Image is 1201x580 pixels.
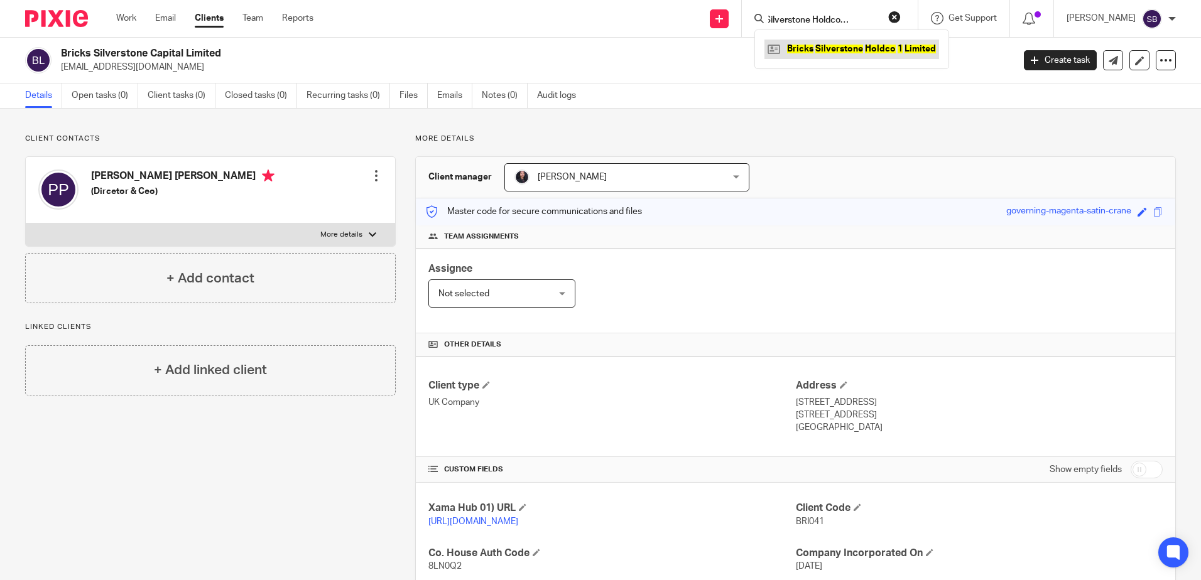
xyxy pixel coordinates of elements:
[428,264,472,274] span: Assignee
[320,230,362,240] p: More details
[154,360,267,380] h4: + Add linked client
[444,340,501,350] span: Other details
[767,15,880,26] input: Search
[116,12,136,24] a: Work
[399,83,428,108] a: Files
[428,465,795,475] h4: CUSTOM FIELDS
[948,14,997,23] span: Get Support
[1050,463,1122,476] label: Show empty fields
[25,10,88,27] img: Pixie
[25,47,52,73] img: svg%3E
[538,173,607,181] span: [PERSON_NAME]
[415,134,1176,144] p: More details
[428,517,518,526] a: [URL][DOMAIN_NAME]
[61,61,1005,73] p: [EMAIL_ADDRESS][DOMAIN_NAME]
[1006,205,1131,219] div: governing-magenta-satin-crane
[537,83,585,108] a: Audit logs
[25,134,396,144] p: Client contacts
[428,379,795,392] h4: Client type
[428,171,492,183] h3: Client manager
[796,502,1163,515] h4: Client Code
[428,502,795,515] h4: Xama Hub 01) URL
[1067,12,1136,24] p: [PERSON_NAME]
[1024,50,1097,70] a: Create task
[1142,9,1162,29] img: svg%3E
[796,409,1163,421] p: [STREET_ADDRESS]
[91,169,274,185] h4: [PERSON_NAME] [PERSON_NAME]
[796,396,1163,409] p: [STREET_ADDRESS]
[242,12,263,24] a: Team
[425,205,642,218] p: Master code for secure communications and files
[225,83,297,108] a: Closed tasks (0)
[428,396,795,409] p: UK Company
[796,421,1163,434] p: [GEOGRAPHIC_DATA]
[444,232,519,242] span: Team assignments
[155,12,176,24] a: Email
[25,322,396,332] p: Linked clients
[307,83,390,108] a: Recurring tasks (0)
[796,547,1163,560] h4: Company Incorporated On
[438,289,489,298] span: Not selected
[796,379,1163,392] h4: Address
[796,562,822,571] span: [DATE]
[437,83,472,108] a: Emails
[282,12,313,24] a: Reports
[428,547,795,560] h4: Co. House Auth Code
[148,83,215,108] a: Client tasks (0)
[796,517,824,526] span: BRI041
[514,169,530,185] img: MicrosoftTeams-image.jfif
[888,11,901,23] button: Clear
[428,562,462,571] span: 8LN0Q2
[72,83,138,108] a: Open tasks (0)
[38,169,79,210] img: svg%3E
[262,169,274,182] i: Primary
[482,83,528,108] a: Notes (0)
[25,83,62,108] a: Details
[61,47,816,60] h2: Bricks Silverstone Capital Limited
[195,12,224,24] a: Clients
[166,269,254,288] h4: + Add contact
[91,185,274,198] h5: (Dircetor & Ceo)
